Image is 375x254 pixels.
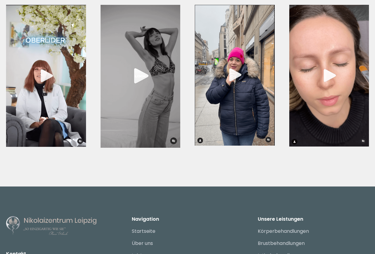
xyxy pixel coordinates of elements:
[258,216,369,223] p: Unsere Leistungen
[289,5,369,147] img: Nikolaizentrum Leipzig auf Social Media
[132,228,155,235] a: Startseite
[258,228,309,235] a: Körperbehandlungen
[258,240,305,247] a: Brustbehandlungen
[6,216,97,236] img: Nikolaizentrum Leipzig - Logo
[101,5,181,148] img: Nikolaizentrum Leipzig auf Social Media
[195,5,275,146] img: Nikolaizentrum Leipzig auf Social Media
[132,240,153,247] a: Über uns
[6,5,86,147] img: Nikolaizentrum Leipzig auf Social Media
[132,216,243,223] p: Navigation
